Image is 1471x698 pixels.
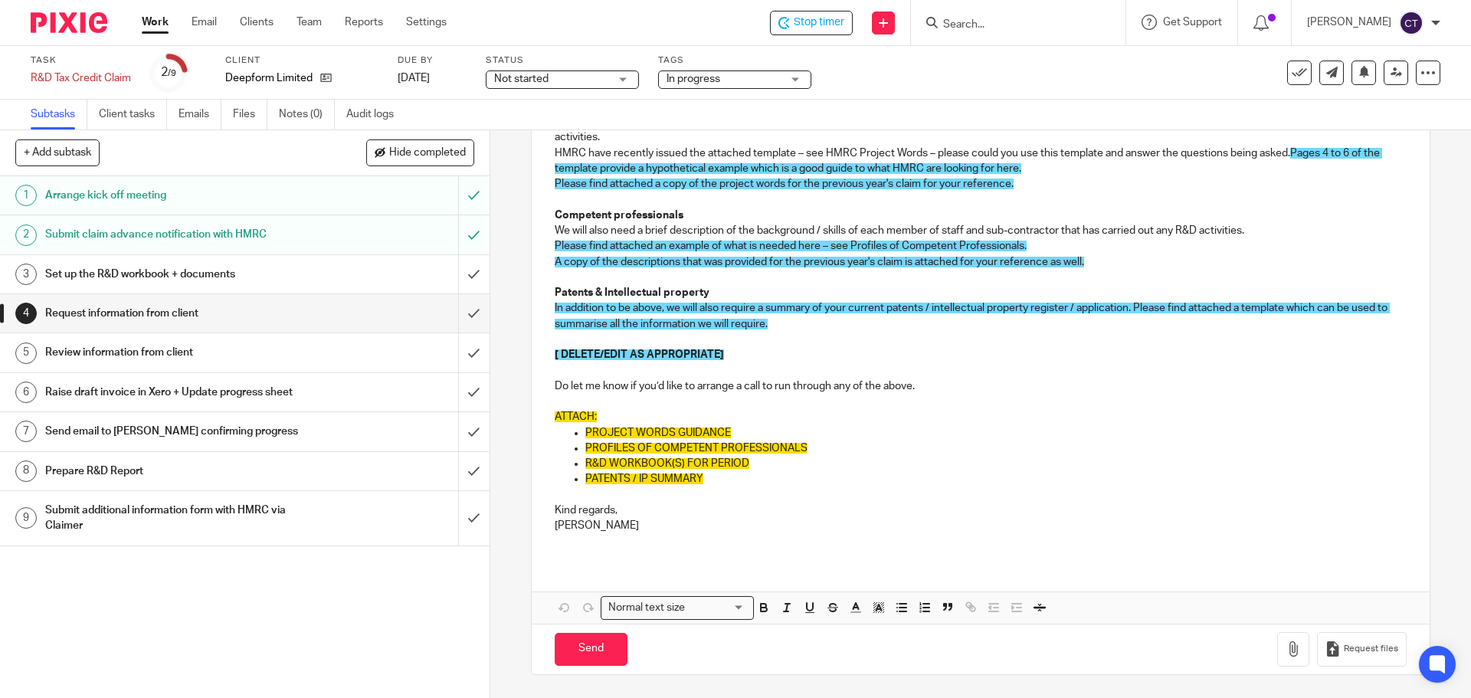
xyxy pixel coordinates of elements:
[1399,11,1423,35] img: svg%3E
[555,303,1390,329] span: In addition to be above, we will also require a summary of your current patents / intellectual pr...
[15,185,37,206] div: 1
[45,460,310,483] h1: Prepare R&D Report
[225,70,313,86] p: Deepform Limited
[794,15,844,31] span: Stop timer
[494,74,549,84] span: Not started
[15,342,37,364] div: 5
[45,263,310,286] h1: Set up the R&D workbook + documents
[296,15,322,30] a: Team
[601,596,754,620] div: Search for option
[486,54,639,67] label: Status
[45,184,310,207] h1: Arrange kick off meeting
[45,381,310,404] h1: Raise draft invoice in Xero + Update progress sheet
[45,420,310,443] h1: Send email to [PERSON_NAME] confirming progress
[585,474,703,484] span: PATENTS / IP SUMMARY
[15,460,37,482] div: 8
[1344,643,1398,655] span: Request files
[555,633,627,666] input: Send
[233,100,267,129] a: Files
[240,15,274,30] a: Clients
[1307,15,1391,30] p: [PERSON_NAME]
[555,349,724,360] span: [ DELETE/EDIT AS APPROPRIATE]
[398,73,430,84] span: [DATE]
[667,74,720,84] span: In progress
[585,458,749,469] span: R&D WORKBOOK(S) FOR PERIOD
[45,341,310,364] h1: Review information from client
[31,100,87,129] a: Subtasks
[168,69,176,77] small: /9
[179,100,221,129] a: Emails
[1317,632,1406,667] button: Request files
[398,54,467,67] label: Due by
[15,264,37,285] div: 3
[99,100,167,129] a: Client tasks
[555,287,709,298] strong: Patents & Intellectual property
[585,443,808,454] span: PROFILES OF COMPETENT PROFESSIONALS
[555,210,683,221] strong: Competent professionals
[45,499,310,538] h1: Submit additional information form with HMRC via Claimer
[15,224,37,246] div: 2
[555,146,1406,177] p: HMRC have recently issued the attached template – see HMRC Project Words – please could you use t...
[690,600,745,616] input: Search for option
[31,70,131,86] div: R&amp;D Tax Credit Claim
[225,54,378,67] label: Client
[555,503,1406,518] p: Kind regards,
[31,70,131,86] div: R&D Tax Credit Claim
[15,507,37,529] div: 9
[585,428,731,438] span: PROJECT WORDS GUIDANCE
[345,15,383,30] a: Reports
[31,12,107,33] img: Pixie
[15,382,37,403] div: 6
[658,54,811,67] label: Tags
[555,518,1406,533] p: [PERSON_NAME]
[604,600,688,616] span: Normal text size
[555,257,1084,267] span: A copy of the descriptions that was provided for the previous year's claim is attached for your r...
[45,223,310,246] h1: Submit claim advance notification with HMRC
[555,378,1406,394] p: Do let me know if you’d like to arrange a call to run through any of the above.
[142,15,169,30] a: Work
[15,421,37,442] div: 7
[406,15,447,30] a: Settings
[346,100,405,129] a: Audit logs
[770,11,853,35] div: Deepform Limited - R&D Tax Credit Claim
[15,139,100,165] button: + Add subtask
[1163,17,1222,28] span: Get Support
[192,15,217,30] a: Email
[555,411,597,422] span: ATTACH:
[15,303,37,324] div: 4
[942,18,1079,32] input: Search
[45,302,310,325] h1: Request information from client
[389,147,466,159] span: Hide completed
[555,223,1406,238] p: We will also need a brief description of the background / skills of each member of staff and sub-...
[555,179,1014,189] span: Please find attached a copy of the project words for the previous year's claim for your reference.
[31,54,131,67] label: Task
[366,139,474,165] button: Hide completed
[161,64,176,81] div: 2
[279,100,335,129] a: Notes (0)
[555,241,1027,251] span: Please find attached an example of what is needed here – see Profiles of Competent Professionals.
